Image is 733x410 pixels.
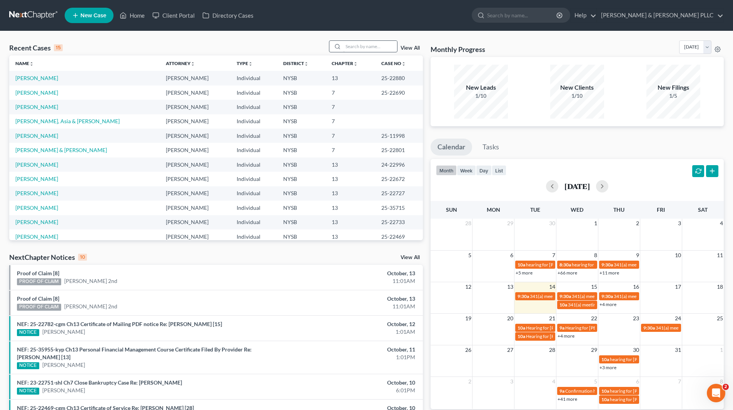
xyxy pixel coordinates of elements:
[248,62,253,66] i: unfold_more
[518,325,525,331] span: 10a
[548,345,556,355] span: 28
[593,219,598,228] span: 1
[548,219,556,228] span: 30
[551,377,556,386] span: 4
[518,293,529,299] span: 9:30a
[230,215,277,229] td: Individual
[516,270,533,276] a: +5 more
[526,325,586,331] span: Hearing for [PERSON_NAME]
[674,345,682,355] span: 31
[614,293,688,299] span: 341(a) meeting for [PERSON_NAME]
[719,345,724,355] span: 1
[287,269,415,277] div: October, 13
[230,114,277,129] td: Individual
[283,60,309,66] a: Districtunfold_more
[15,147,107,153] a: [PERSON_NAME] & [PERSON_NAME]
[506,314,514,323] span: 20
[601,397,609,402] span: 10a
[431,45,485,54] h3: Monthly Progress
[707,384,725,402] iframe: Intercom live chat
[646,92,700,100] div: 1/5
[277,215,326,229] td: NYSB
[15,132,58,139] a: [PERSON_NAME]
[287,346,415,353] div: October, 11
[468,251,472,260] span: 5
[17,362,39,369] div: NOTICE
[559,302,567,308] span: 10a
[15,161,58,168] a: [PERSON_NAME]
[277,229,326,244] td: NYSB
[674,282,682,291] span: 17
[719,377,724,386] span: 8
[375,85,423,100] td: 25-22690
[15,204,58,211] a: [PERSON_NAME]
[601,293,613,299] span: 9:30a
[17,278,61,285] div: PROOF OF CLAIM
[565,388,653,394] span: Confirmation hearing for [PERSON_NAME]
[614,262,729,268] span: 341(a) meeting for [PERSON_NAME] & [PERSON_NAME]
[548,314,556,323] span: 21
[17,329,39,336] div: NOTICE
[558,270,577,276] a: +66 more
[677,219,682,228] span: 3
[230,71,277,85] td: Individual
[476,165,492,176] button: day
[674,314,682,323] span: 24
[160,85,230,100] td: [PERSON_NAME]
[326,129,375,143] td: 7
[468,377,472,386] span: 2
[719,219,724,228] span: 4
[160,215,230,229] td: [PERSON_NAME]
[568,302,642,308] span: 341(a) meeting for [PERSON_NAME]
[17,304,61,311] div: PROOF OF CLAIM
[509,251,514,260] span: 6
[277,114,326,129] td: NYSB
[9,43,63,52] div: Recent Cases
[9,253,87,262] div: NextChapter Notices
[230,100,277,114] td: Individual
[601,388,609,394] span: 10a
[230,143,277,157] td: Individual
[375,186,423,201] td: 25-22727
[401,255,420,260] a: View All
[674,251,682,260] span: 10
[487,206,500,213] span: Mon
[446,206,457,213] span: Sun
[518,262,525,268] span: 10a
[42,361,85,369] a: [PERSON_NAME]
[601,356,609,362] span: 10a
[64,277,117,285] a: [PERSON_NAME] 2nd
[29,62,34,66] i: unfold_more
[375,157,423,172] td: 24-22996
[530,206,540,213] span: Tue
[15,104,58,110] a: [PERSON_NAME]
[464,282,472,291] span: 12
[509,377,514,386] span: 3
[375,129,423,143] td: 25-11998
[287,387,415,394] div: 6:01PM
[431,139,472,156] a: Calendar
[64,303,117,310] a: [PERSON_NAME] 2nd
[375,201,423,215] td: 25-35715
[277,129,326,143] td: NYSB
[401,62,406,66] i: unfold_more
[230,129,277,143] td: Individual
[326,157,375,172] td: 13
[487,8,558,22] input: Search by name...
[15,176,58,182] a: [PERSON_NAME]
[599,365,616,370] a: +3 more
[160,172,230,186] td: [PERSON_NAME]
[632,345,640,355] span: 30
[42,328,85,336] a: [PERSON_NAME]
[657,206,665,213] span: Fri
[160,71,230,85] td: [PERSON_NAME]
[15,118,120,124] a: [PERSON_NAME], Asia & [PERSON_NAME]
[277,100,326,114] td: NYSB
[326,215,375,229] td: 13
[572,293,646,299] span: 341(a) meeting for [PERSON_NAME]
[326,114,375,129] td: 7
[530,293,604,299] span: 341(a) meeting for [PERSON_NAME]
[698,206,708,213] span: Sat
[332,60,358,66] a: Chapterunfold_more
[610,397,669,402] span: hearing for [PERSON_NAME]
